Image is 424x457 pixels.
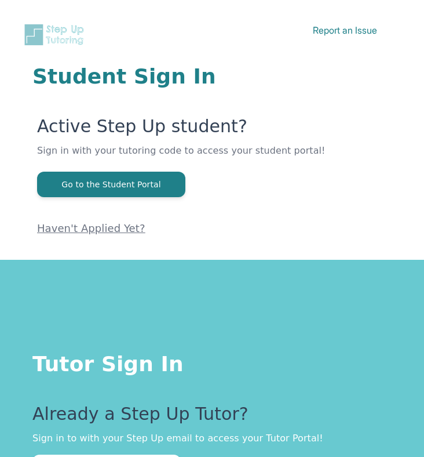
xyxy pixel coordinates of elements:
a: Haven't Applied Yet? [37,222,145,234]
button: Go to the Student Portal [37,172,185,197]
img: Step Up Tutoring horizontal logo [23,23,88,46]
p: Sign in to with your Step Up email to access your Tutor Portal! [32,431,392,445]
a: Go to the Student Portal [37,179,185,190]
h1: Tutor Sign In [32,348,392,376]
p: Active Step Up student? [37,116,392,144]
p: Already a Step Up Tutor? [32,404,392,431]
h1: Student Sign In [32,65,392,88]
p: Sign in with your tutoring code to access your student portal! [37,144,392,172]
a: Report an Issue [313,24,377,36]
